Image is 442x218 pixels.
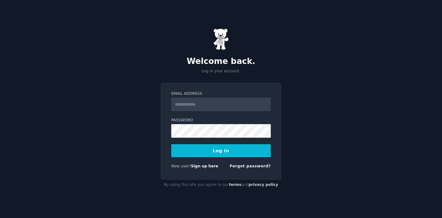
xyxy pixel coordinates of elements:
[171,91,271,97] label: Email Address
[230,164,271,168] a: Forgot password?
[171,164,191,168] span: New user?
[160,69,282,74] p: Log in your account.
[229,182,241,187] a: terms
[191,164,218,168] a: Sign up here
[160,57,282,66] h2: Welcome back.
[171,144,271,157] button: Log In
[171,118,271,123] label: Password
[249,182,278,187] a: privacy policy
[213,28,229,50] img: Gummy Bear
[160,180,282,190] div: By using this site you agree to our and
